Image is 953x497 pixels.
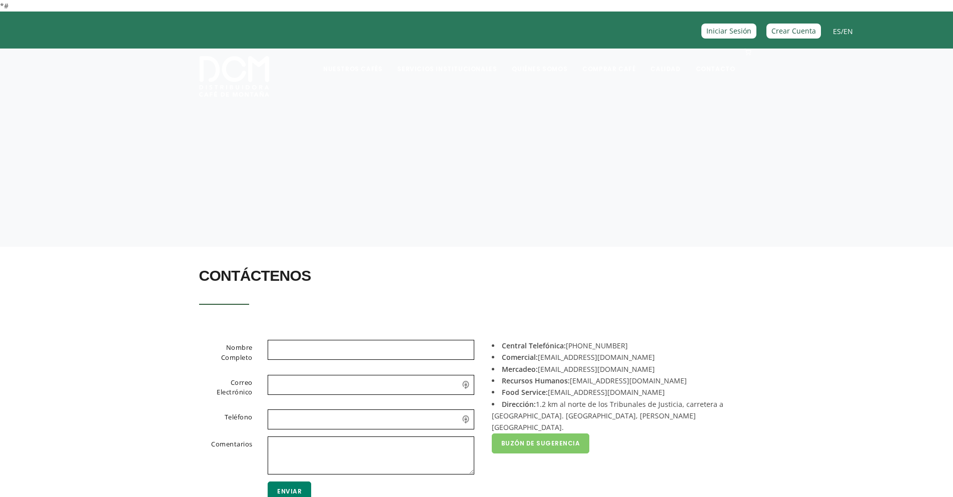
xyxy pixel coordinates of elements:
label: Nombre Completo [187,340,261,366]
strong: Central Telefónica: [502,341,566,350]
li: [EMAIL_ADDRESS][DOMAIN_NAME] [492,351,747,363]
a: Buzón de Sugerencia [492,433,590,453]
span: / [833,26,853,37]
a: Comprar Café [576,50,641,73]
label: Correo Electrónico [187,375,261,401]
li: [PHONE_NUMBER] [492,340,747,351]
a: EN [843,27,853,36]
a: Contacto [690,50,741,73]
li: [EMAIL_ADDRESS][DOMAIN_NAME] [492,386,747,398]
label: Comentarios [187,436,261,472]
strong: Dirección: [502,399,536,409]
strong: Food Service: [502,387,548,397]
strong: Comercial: [502,352,538,362]
a: Calidad [644,50,686,73]
a: Nuestros Cafés [317,50,388,73]
a: Servicios Institucionales [391,50,503,73]
li: [EMAIL_ADDRESS][DOMAIN_NAME] [492,375,747,386]
strong: Recursos Humanos: [502,376,570,385]
a: Quiénes Somos [506,50,573,73]
strong: Mercadeo: [502,364,538,374]
a: Crear Cuenta [766,24,821,38]
label: Teléfono [187,409,261,427]
li: 1.2 km al norte de los Tribunales de Justicia, carretera a [GEOGRAPHIC_DATA]. [GEOGRAPHIC_DATA], ... [492,398,747,433]
li: [EMAIL_ADDRESS][DOMAIN_NAME] [492,363,747,375]
h2: Contáctenos [199,262,754,290]
a: ES [833,27,841,36]
a: Iniciar Sesión [701,24,756,38]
